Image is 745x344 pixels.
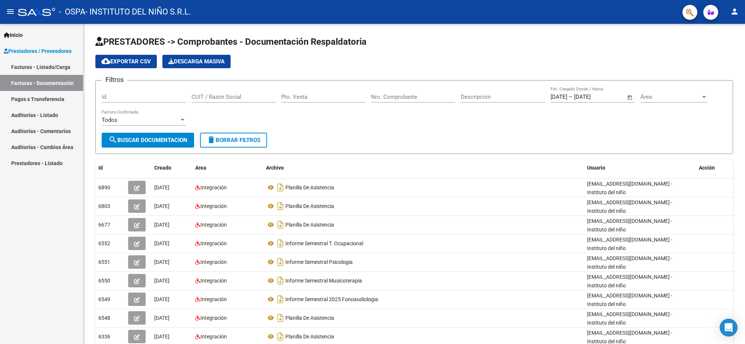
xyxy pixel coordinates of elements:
[285,184,334,190] span: Planilla De Asistencia
[154,334,169,340] span: [DATE]
[95,37,367,47] span: PRESTADORES -> Comprobantes - Documentación Respaldatoria
[207,135,216,144] mat-icon: delete
[207,137,260,143] span: Borrar Filtros
[4,31,23,39] span: Inicio
[285,203,334,209] span: Planilla De Asistencia
[626,93,634,102] button: Open calendar
[699,165,715,171] span: Acción
[98,240,110,246] span: 6552
[154,259,169,265] span: [DATE]
[285,240,363,246] span: Informe Semestral T. Ocupacional
[102,117,117,123] span: Todos
[101,57,110,66] mat-icon: cloud_download
[95,160,125,176] datatable-header-cell: Id
[98,203,110,209] span: 6803
[587,237,672,251] span: [EMAIL_ADDRESS][DOMAIN_NAME] - Instituto del niño
[154,165,171,171] span: Creado
[108,137,187,143] span: Buscar Documentacion
[584,160,696,176] datatable-header-cell: Usuario
[162,55,231,68] app-download-masive: Descarga masiva de comprobantes (adjuntos)
[102,75,127,85] h3: Filtros
[276,275,285,287] i: Descargar documento
[200,296,227,302] span: Integración
[192,160,263,176] datatable-header-cell: Area
[200,240,227,246] span: Integración
[266,165,284,171] span: Archivo
[263,160,584,176] datatable-header-cell: Archivo
[285,296,378,302] span: Informe Semestral 2025 Fonoaudiologia
[85,4,191,20] span: - INSTITUTO DEL NIÑO S.R.L.
[200,133,267,148] button: Borrar Filtros
[551,94,567,100] input: Fecha inicio
[276,312,285,324] i: Descargar documento
[587,218,672,233] span: [EMAIL_ADDRESS][DOMAIN_NAME] - Instituto del niño
[574,94,610,100] input: Fecha fin
[587,311,672,326] span: [EMAIL_ADDRESS][DOMAIN_NAME] - Instituto del niño
[276,331,285,343] i: Descargar documento
[154,240,169,246] span: [DATE]
[168,58,225,65] span: Descarga Masiva
[195,165,206,171] span: Area
[587,165,605,171] span: Usuario
[200,259,227,265] span: Integración
[587,274,672,288] span: [EMAIL_ADDRESS][DOMAIN_NAME] - Instituto del niño
[59,4,85,20] span: - OSPA
[587,199,672,214] span: [EMAIL_ADDRESS][DOMAIN_NAME] - Instituto del niño
[587,181,672,195] span: [EMAIL_ADDRESS][DOMAIN_NAME] - Instituto del niño
[98,222,110,228] span: 6677
[98,184,110,190] span: 6890
[154,222,169,228] span: [DATE]
[162,55,231,68] button: Descarga Masiva
[200,334,227,340] span: Integración
[4,47,72,55] span: Prestadores / Proveedores
[276,237,285,249] i: Descargar documento
[730,7,739,16] mat-icon: person
[154,315,169,321] span: [DATE]
[587,255,672,270] span: [EMAIL_ADDRESS][DOMAIN_NAME] - Instituto del niño
[200,278,227,284] span: Integración
[276,219,285,231] i: Descargar documento
[6,7,15,16] mat-icon: menu
[108,135,117,144] mat-icon: search
[285,334,334,340] span: Planilla De Asistencia
[200,203,227,209] span: Integración
[98,315,110,321] span: 6548
[569,94,573,100] span: –
[98,165,103,171] span: Id
[98,334,110,340] span: 6336
[200,315,227,321] span: Integración
[98,259,110,265] span: 6551
[696,160,733,176] datatable-header-cell: Acción
[98,296,110,302] span: 6549
[151,160,192,176] datatable-header-cell: Creado
[285,222,334,228] span: Planilla De Asistencia
[154,184,169,190] span: [DATE]
[276,182,285,193] i: Descargar documento
[285,259,353,265] span: Informe Semestral Psicologia
[587,293,672,307] span: [EMAIL_ADDRESS][DOMAIN_NAME] - Instituto del niño
[102,133,194,148] button: Buscar Documentacion
[154,278,169,284] span: [DATE]
[95,55,157,68] button: Exportar CSV
[154,296,169,302] span: [DATE]
[276,200,285,212] i: Descargar documento
[285,315,334,321] span: Planilla De Asistencia
[276,293,285,305] i: Descargar documento
[276,256,285,268] i: Descargar documento
[200,222,227,228] span: Integración
[720,319,738,337] div: Open Intercom Messenger
[200,184,227,190] span: Integración
[285,278,362,284] span: Informe Semestral Musicoterapia
[98,278,110,284] span: 6550
[640,94,701,100] span: Área
[154,203,169,209] span: [DATE]
[101,58,151,65] span: Exportar CSV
